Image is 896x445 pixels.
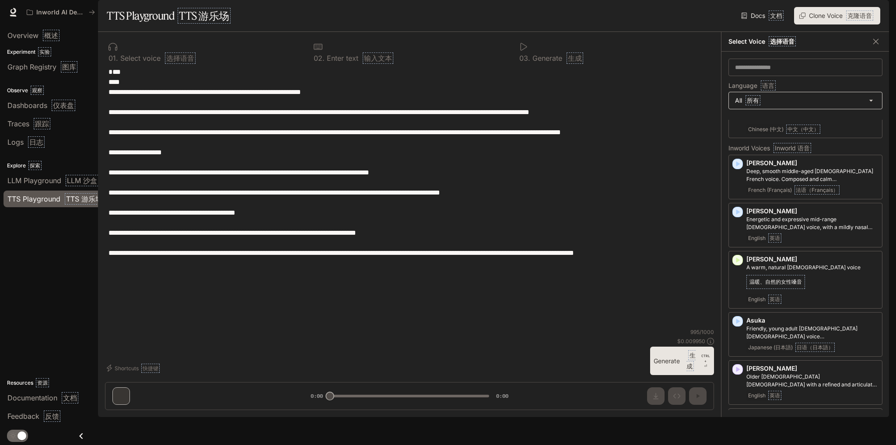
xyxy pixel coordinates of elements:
[739,7,787,24] a: Docs 文档
[797,344,833,351] font: 日语（日本語）
[568,54,582,63] font: 生成
[519,55,530,62] p: 0 3 .
[701,353,710,364] p: CTRL +
[746,233,783,243] span: English
[118,55,196,62] p: Select voice
[690,328,714,336] p: 995 / 1000
[179,9,229,22] font: TTS 游乐场
[364,54,392,63] font: 输入文本
[143,365,158,372] font: 快捷键
[746,294,783,305] span: English
[729,92,882,109] div: All 所有
[108,55,118,62] p: 0 1 .
[770,12,782,19] font: 文档
[847,12,872,19] font: 克隆语音
[325,55,393,62] p: Enter text
[36,9,85,16] p: Inworld AI Demos
[775,144,810,152] font: Inworld 语音
[746,185,841,195] span: French (Français)
[107,7,231,24] h1: TTS Playground
[787,126,819,132] font: 中文（中文）
[762,82,774,89] font: 语言
[23,3,99,21] button: All workspaces
[701,353,710,369] p: ⏎
[686,351,696,370] font: 生成
[746,264,878,292] p: A warm, natural female voice
[746,167,878,183] p: Deep, smooth middle-aged male French voice. Composed and calm
[728,145,882,151] p: Inworld Voices
[747,97,759,104] font: 所有
[746,216,878,231] p: Energetic and expressive mid-range male voice, with a mildly nasal quality
[746,364,878,373] p: [PERSON_NAME]
[796,187,838,193] font: 法语（Français）
[746,159,878,167] p: [PERSON_NAME]
[770,296,780,302] font: 英语
[746,207,878,216] p: [PERSON_NAME]
[749,278,802,285] font: 温暖、自然的女性嗓音
[770,392,780,399] font: 英语
[746,390,783,401] span: English
[746,342,836,353] span: Japanese (日本語)
[746,124,822,135] span: Chinese (中文)
[650,347,714,375] button: Generate 生成CTRL +⏎
[794,7,880,24] button: Clone Voice 克隆语音
[728,83,776,89] p: Language
[314,55,325,62] p: 0 2 .
[530,55,583,62] p: Generate
[166,54,194,63] font: 选择语音
[770,235,780,241] font: 英语
[746,325,878,341] p: Friendly, young adult Japanese female voice
[746,316,878,325] p: Asuka
[677,337,705,345] p: $ 0.009950
[105,361,163,375] button: Shortcuts 快捷键
[746,255,878,264] p: [PERSON_NAME]
[746,373,878,389] p: Older British male with a refined and articulate voice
